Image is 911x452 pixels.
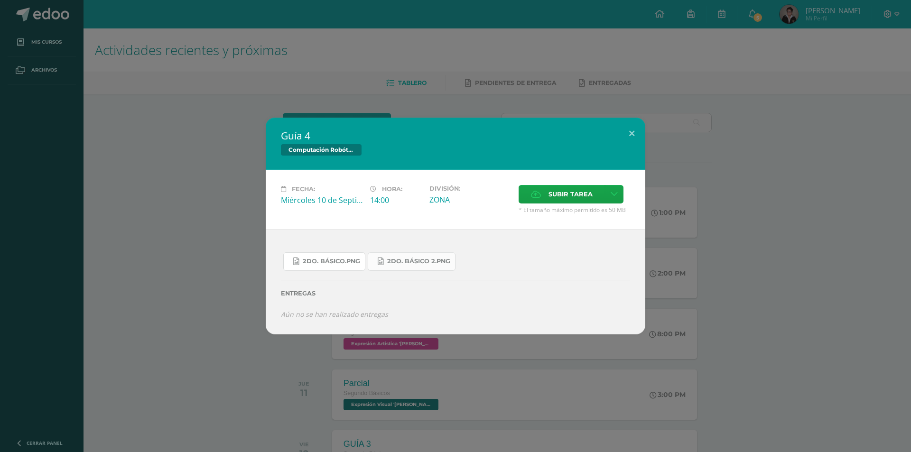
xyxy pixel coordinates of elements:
[618,118,645,150] button: Close (Esc)
[283,252,365,271] a: 2do. Básico.png
[429,185,511,192] label: División:
[303,258,360,265] span: 2do. Básico.png
[387,258,450,265] span: 2do. Básico 2.png
[281,290,630,297] label: Entregas
[281,129,630,142] h2: Guía 4
[281,310,388,319] i: Aún no se han realizado entregas
[429,194,511,205] div: ZONA
[370,195,422,205] div: 14:00
[382,185,402,193] span: Hora:
[548,185,593,203] span: Subir tarea
[281,195,363,205] div: Miércoles 10 de Septiembre
[368,252,455,271] a: 2do. Básico 2.png
[281,144,362,156] span: Computación Robótica
[292,185,315,193] span: Fecha:
[519,206,630,214] span: * El tamaño máximo permitido es 50 MB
